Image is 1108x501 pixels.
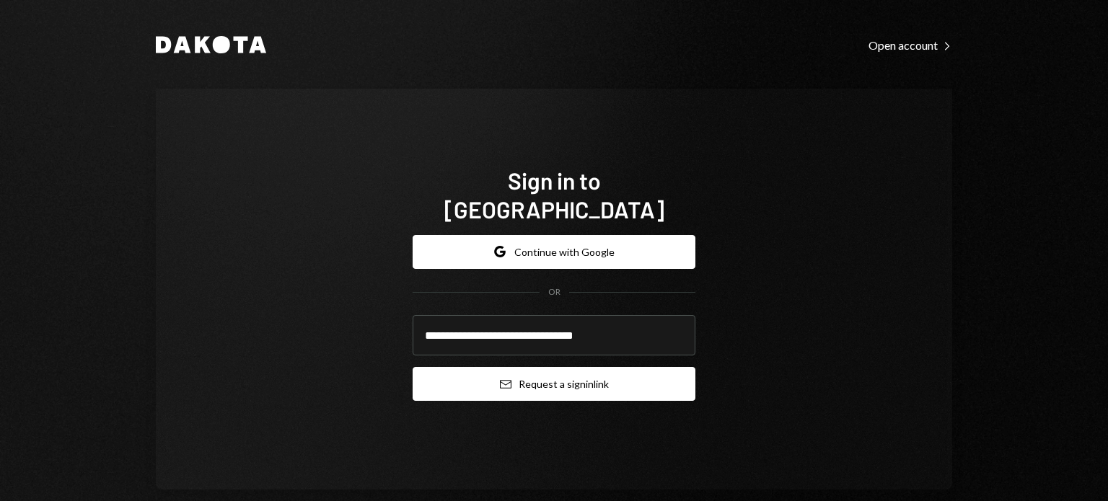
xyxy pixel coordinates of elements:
button: Continue with Google [413,235,695,269]
h1: Sign in to [GEOGRAPHIC_DATA] [413,166,695,223]
a: Open account [869,37,952,53]
div: OR [548,286,560,298]
div: Open account [869,38,952,53]
button: Request a signinlink [413,367,695,401]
